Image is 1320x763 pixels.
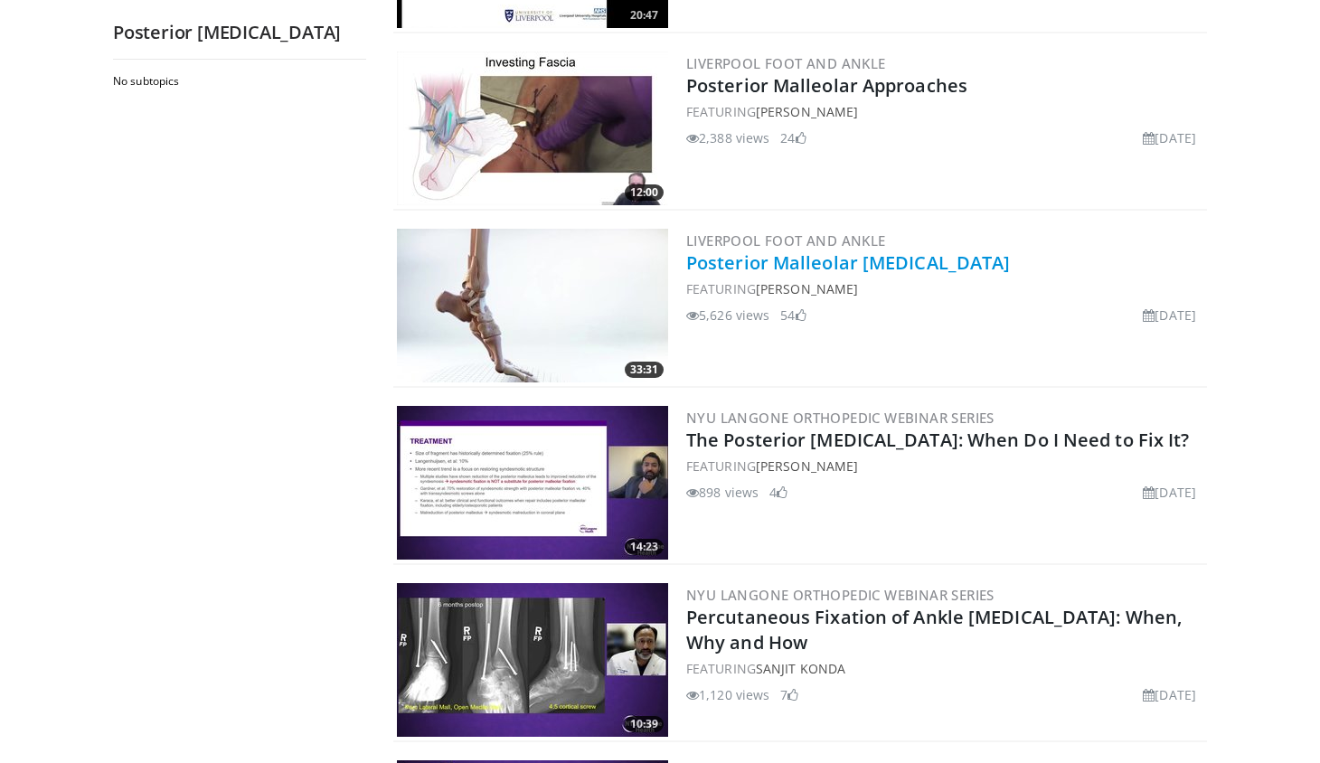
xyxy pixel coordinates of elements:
[686,54,886,72] a: Liverpool Foot and Ankle
[686,102,1203,121] div: FEATURING
[1143,306,1196,325] li: [DATE]
[756,280,858,297] a: [PERSON_NAME]
[397,406,668,560] a: 14:23
[686,483,759,502] li: 898 views
[686,659,1203,678] div: FEATURING
[1143,483,1196,502] li: [DATE]
[397,583,668,737] a: 10:39
[756,103,858,120] a: [PERSON_NAME]
[769,483,787,502] li: 4
[625,539,664,555] span: 14:23
[686,586,995,604] a: NYU Langone Orthopedic Webinar Series
[686,279,1203,298] div: FEATURING
[397,52,668,205] a: 12:00
[686,73,967,98] a: Posterior Malleolar Approaches
[686,409,995,427] a: NYU Langone Orthopedic Webinar Series
[756,660,845,677] a: Sanjit Konda
[780,306,806,325] li: 54
[756,457,858,475] a: [PERSON_NAME]
[113,74,362,89] h2: No subtopics
[1143,128,1196,147] li: [DATE]
[625,7,664,24] span: 20:47
[686,605,1182,655] a: Percutaneous Fixation of Ankle [MEDICAL_DATA]: When, Why and How
[686,428,1190,452] a: The Posterior [MEDICAL_DATA]: When Do I Need to Fix It?
[625,716,664,732] span: 10:39
[1143,685,1196,704] li: [DATE]
[625,362,664,378] span: 33:31
[686,128,769,147] li: 2,388 views
[113,21,366,44] h2: Posterior [MEDICAL_DATA]
[397,583,668,737] img: 5aa16aee-800e-496b-9517-3e60d8b9f8be.300x170_q85_crop-smart_upscale.jpg
[625,184,664,201] span: 12:00
[686,231,886,250] a: Liverpool Foot and Ankle
[397,406,668,560] img: 9ccf67db-9327-4321-9a3d-e84d86fd6651.300x170_q85_crop-smart_upscale.jpg
[780,128,806,147] li: 24
[686,685,769,704] li: 1,120 views
[686,306,769,325] li: 5,626 views
[397,52,668,205] img: ad0c3c97-1adf-422f-b795-38ace30bb30a.300x170_q85_crop-smart_upscale.jpg
[686,457,1203,476] div: FEATURING
[780,685,798,704] li: 7
[397,229,668,382] img: acc9aee5-0d6e-4ff0-8b9e-53e539056a7b.300x170_q85_crop-smart_upscale.jpg
[686,250,1010,275] a: Posterior Malleolar [MEDICAL_DATA]
[397,229,668,382] a: 33:31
